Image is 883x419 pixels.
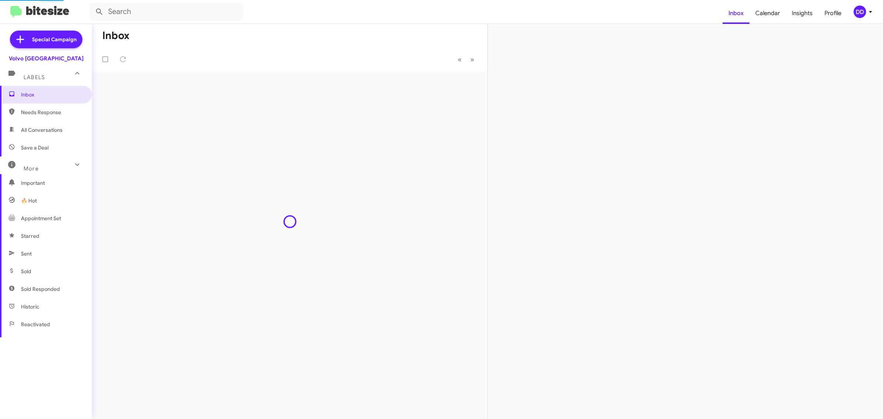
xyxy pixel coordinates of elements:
a: Insights [786,3,819,24]
a: Inbox [723,3,749,24]
span: Needs Response [21,109,84,116]
span: Special Campaign [32,36,77,43]
div: Volvo [GEOGRAPHIC_DATA] [9,55,84,62]
button: DD [847,6,875,18]
span: « [458,55,462,64]
span: Important [21,179,84,187]
span: 🔥 Hot [21,197,37,204]
button: Next [466,52,479,67]
span: » [470,55,474,64]
span: Sold Responded [21,285,60,293]
div: DD [854,6,866,18]
button: Previous [453,52,466,67]
input: Search [89,3,244,21]
span: More [24,165,39,172]
span: Sent [21,250,32,257]
span: Starred [21,232,39,240]
span: Historic [21,303,39,310]
a: Profile [819,3,847,24]
span: Inbox [21,91,84,98]
span: Appointment Set [21,215,61,222]
a: Special Campaign [10,31,82,48]
a: Calendar [749,3,786,24]
span: Sold [21,268,31,275]
span: Save a Deal [21,144,49,151]
span: Labels [24,74,45,81]
h1: Inbox [102,30,130,42]
span: All Conversations [21,126,63,134]
nav: Page navigation example [454,52,479,67]
span: Reactivated [21,321,50,328]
